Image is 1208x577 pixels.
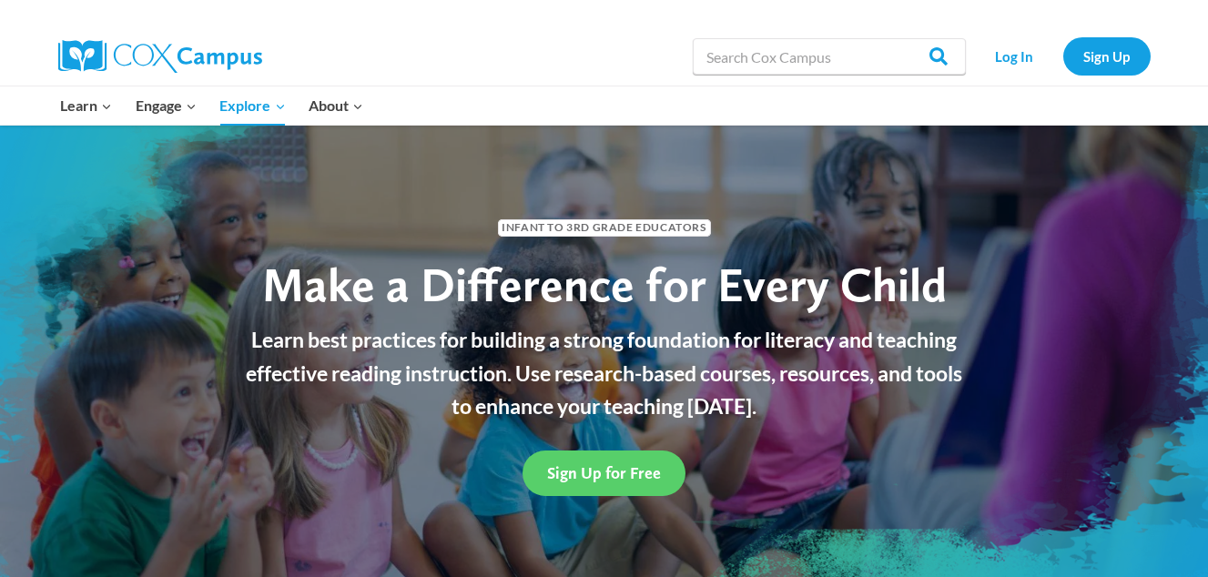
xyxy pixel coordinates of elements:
[262,256,947,313] span: Make a Difference for Every Child
[498,219,711,237] span: Infant to 3rd Grade Educators
[547,463,661,482] span: Sign Up for Free
[49,86,375,125] nav: Primary Navigation
[219,94,285,117] span: Explore
[523,450,685,495] a: Sign Up for Free
[975,37,1054,75] a: Log In
[693,38,966,75] input: Search Cox Campus
[236,323,973,423] p: Learn best practices for building a strong foundation for literacy and teaching effective reading...
[1063,37,1151,75] a: Sign Up
[58,40,262,73] img: Cox Campus
[60,94,112,117] span: Learn
[136,94,197,117] span: Engage
[975,37,1151,75] nav: Secondary Navigation
[309,94,363,117] span: About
